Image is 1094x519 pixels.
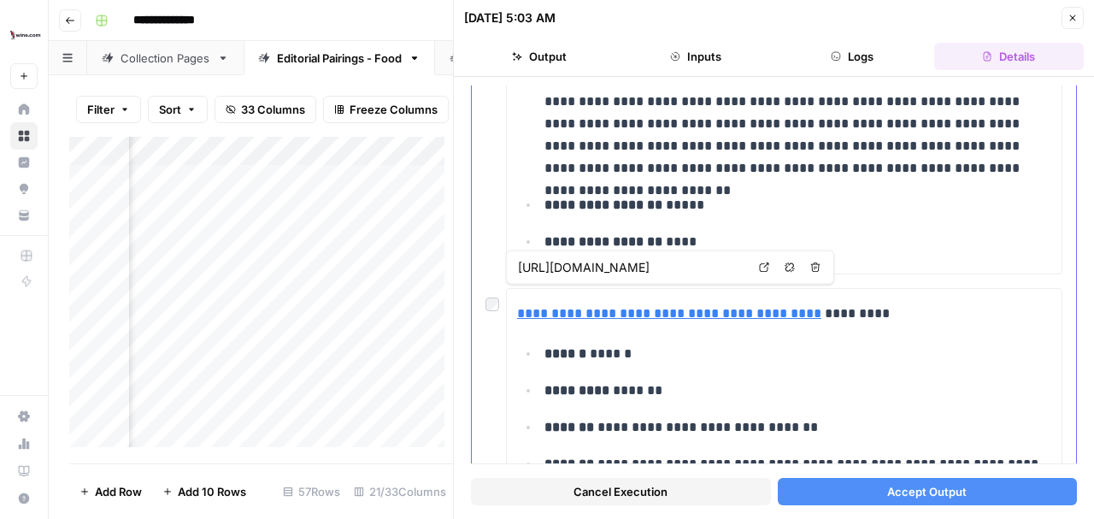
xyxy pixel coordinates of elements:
div: 21/33 Columns [347,478,453,505]
button: Cancel Execution [471,478,771,505]
span: Filter [87,101,115,118]
img: Wine Logo [10,20,41,50]
button: Add 10 Rows [152,478,256,505]
span: Sort [159,101,181,118]
button: Logs [778,43,927,70]
a: Opportunities [10,175,38,203]
button: Help + Support [10,485,38,512]
div: Editorial Pairings - Food [277,50,402,67]
div: [DATE] 5:03 AM [464,9,556,27]
button: Output [464,43,614,70]
a: Editorial Pairings - Food [244,41,435,75]
a: Your Data [10,202,38,229]
button: Inputs [621,43,770,70]
a: Learning Hub [10,457,38,485]
a: Collection Pages [87,41,244,75]
a: Insights [10,149,38,176]
span: Cancel Execution [573,483,668,500]
span: 33 Columns [241,101,305,118]
button: Workspace: Wine [10,14,38,56]
span: Add Row [95,483,142,500]
a: Settings [10,403,38,430]
button: Filter [76,96,141,123]
button: Add Row [69,478,152,505]
button: Sort [148,96,208,123]
a: Editorial - Luxury [435,41,591,75]
button: Freeze Columns [323,96,449,123]
a: Usage [10,430,38,457]
a: Home [10,96,38,123]
button: 33 Columns [215,96,316,123]
a: Browse [10,122,38,150]
div: Collection Pages [121,50,210,67]
div: 57 Rows [276,478,347,505]
button: Accept Output [778,478,1078,505]
button: Details [934,43,1084,70]
span: Add 10 Rows [178,483,246,500]
span: Freeze Columns [350,101,438,118]
span: Accept Output [887,483,967,500]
